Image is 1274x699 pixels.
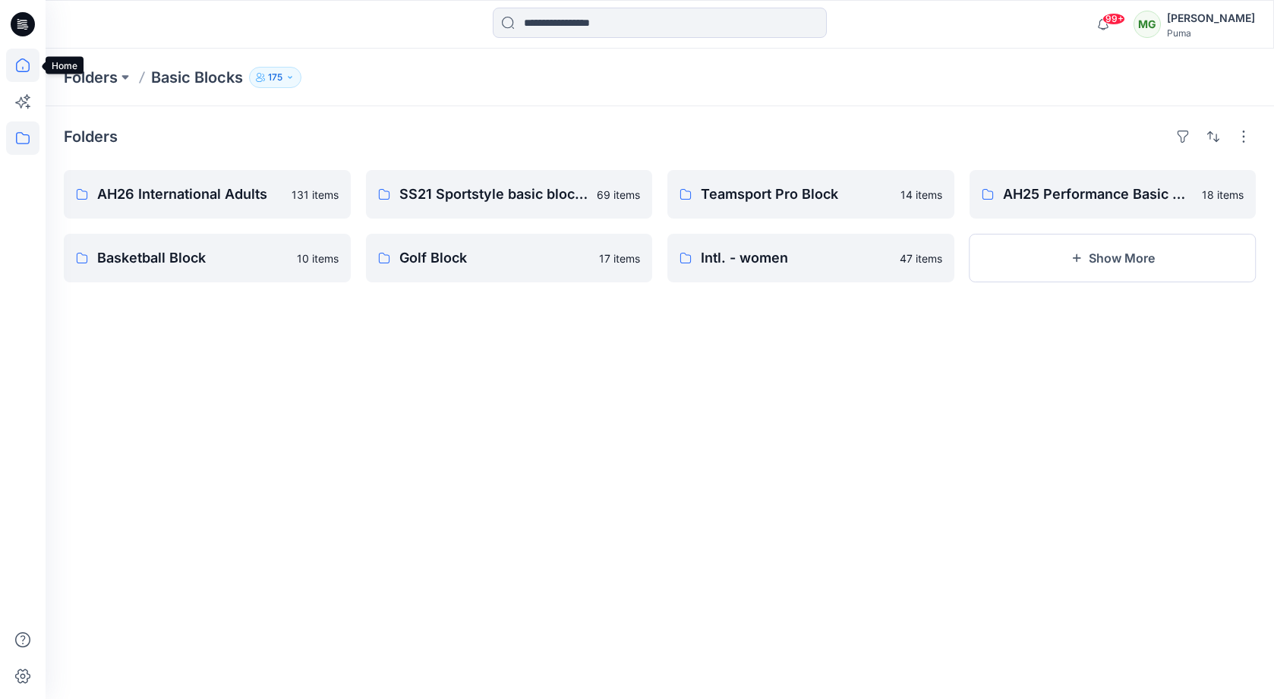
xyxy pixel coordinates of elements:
[970,234,1257,282] button: Show More
[399,184,588,205] p: SS21 Sportstyle basic blocks
[399,247,591,269] p: Golf Block
[1167,9,1255,27] div: [PERSON_NAME]
[1102,13,1125,25] span: 99+
[64,67,118,88] a: Folders
[297,250,339,266] p: 10 items
[1167,27,1255,39] div: Puma
[97,247,288,269] p: Basketball Block
[900,187,942,203] p: 14 items
[64,170,351,219] a: AH26 International Adults131 items
[900,250,942,266] p: 47 items
[292,187,339,203] p: 131 items
[249,67,301,88] button: 175
[366,170,653,219] a: SS21 Sportstyle basic blocks69 items
[701,247,891,269] p: Intl. - women
[597,187,640,203] p: 69 items
[701,184,891,205] p: Teamsport Pro Block
[1202,187,1244,203] p: 18 items
[667,234,954,282] a: Intl. - women47 items
[599,250,640,266] p: 17 items
[64,128,118,146] h4: Folders
[268,69,282,86] p: 175
[97,184,282,205] p: AH26 International Adults
[1134,11,1161,38] div: MG
[667,170,954,219] a: Teamsport Pro Block14 items
[1003,184,1194,205] p: AH25 Performance Basic Block
[151,67,243,88] p: Basic Blocks
[366,234,653,282] a: Golf Block17 items
[970,170,1257,219] a: AH25 Performance Basic Block18 items
[64,234,351,282] a: Basketball Block10 items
